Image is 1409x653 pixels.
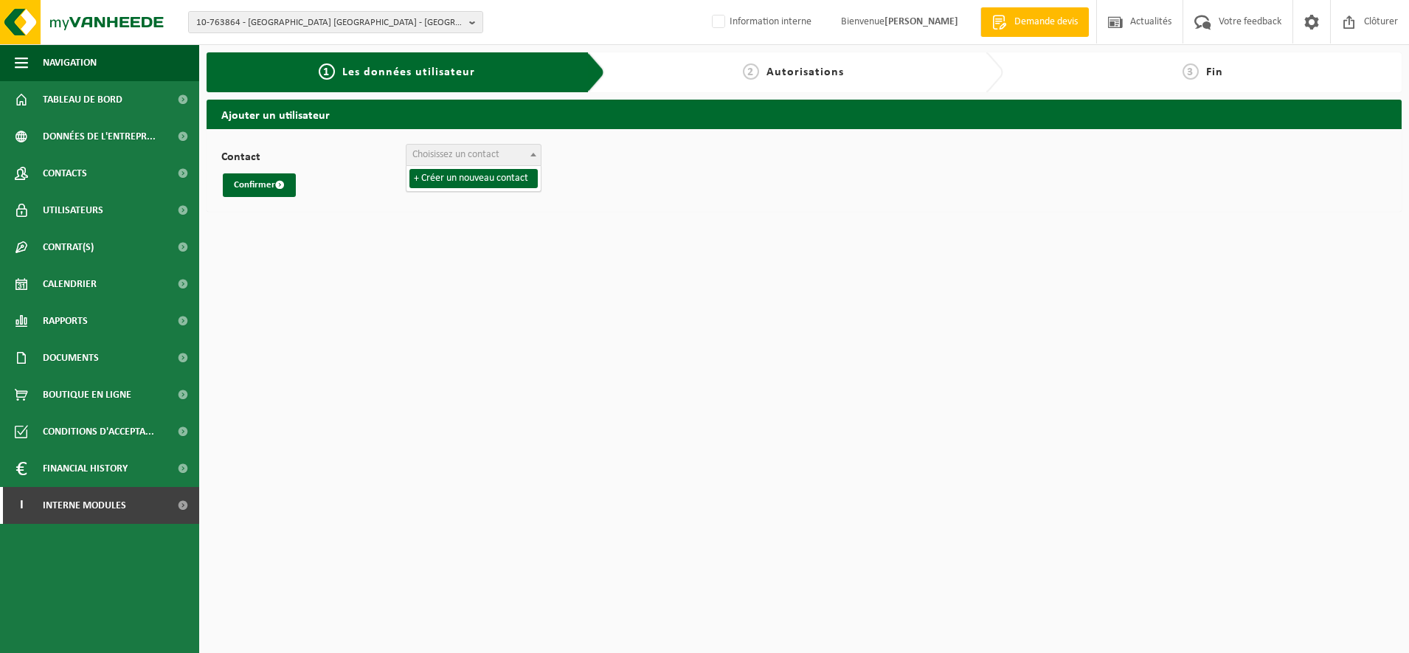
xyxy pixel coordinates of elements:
[43,81,122,118] span: Tableau de bord
[43,413,154,450] span: Conditions d'accepta...
[43,303,88,339] span: Rapports
[188,11,483,33] button: 10-763864 - [GEOGRAPHIC_DATA] [GEOGRAPHIC_DATA] - [GEOGRAPHIC_DATA]
[196,12,463,34] span: 10-763864 - [GEOGRAPHIC_DATA] [GEOGRAPHIC_DATA] - [GEOGRAPHIC_DATA]
[409,169,538,188] li: + Créer un nouveau contact
[43,192,103,229] span: Utilisateurs
[1206,66,1223,78] span: Fin
[43,487,126,524] span: Interne modules
[43,44,97,81] span: Navigation
[342,66,475,78] span: Les données utilisateur
[1011,15,1081,30] span: Demande devis
[980,7,1089,37] a: Demande devis
[743,63,759,80] span: 2
[223,173,296,197] button: Confirmer
[207,100,1402,128] h2: Ajouter un utilisateur
[709,11,811,33] label: Information interne
[15,487,28,524] span: I
[43,339,99,376] span: Documents
[884,16,958,27] strong: [PERSON_NAME]
[221,151,406,166] label: Contact
[43,155,87,192] span: Contacts
[1183,63,1199,80] span: 3
[43,118,156,155] span: Données de l'entrepr...
[766,66,844,78] span: Autorisations
[319,63,335,80] span: 1
[43,266,97,303] span: Calendrier
[412,149,499,160] span: Choisissez un contact
[43,450,128,487] span: Financial History
[43,376,131,413] span: Boutique en ligne
[43,229,94,266] span: Contrat(s)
